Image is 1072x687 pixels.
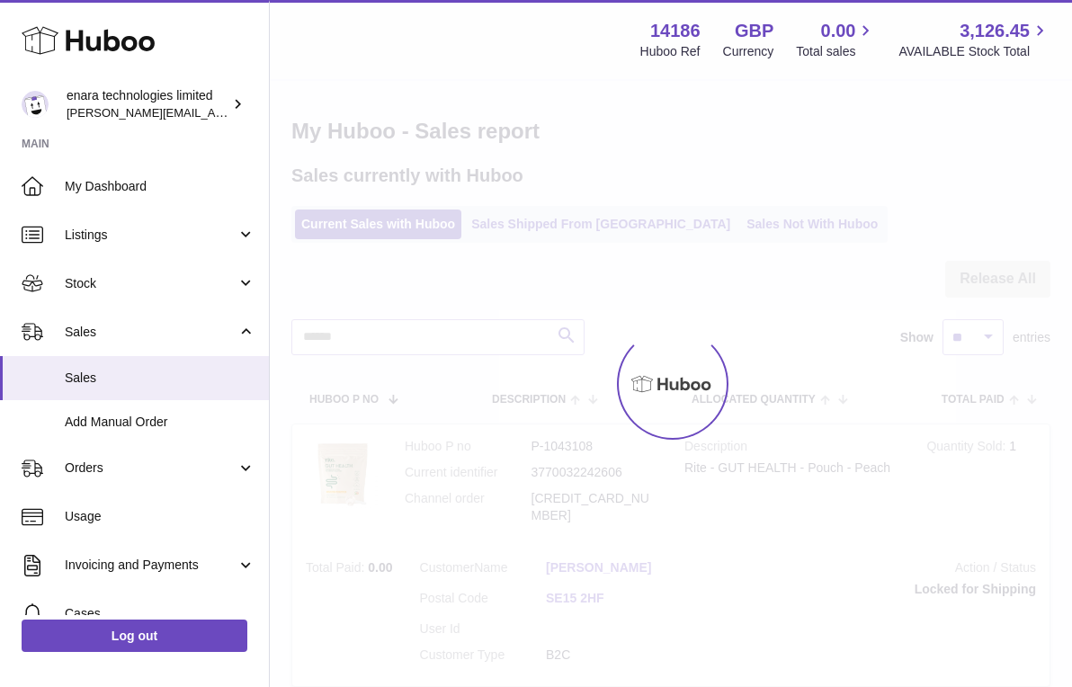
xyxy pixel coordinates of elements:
span: Add Manual Order [65,414,255,431]
a: 0.00 Total sales [796,19,876,60]
span: Usage [65,508,255,525]
span: 0.00 [821,19,856,43]
span: [PERSON_NAME][EMAIL_ADDRESS][DOMAIN_NAME] [67,105,361,120]
strong: 14186 [650,19,701,43]
span: Orders [65,459,237,477]
a: 3,126.45 AVAILABLE Stock Total [898,19,1050,60]
span: AVAILABLE Stock Total [898,43,1050,60]
span: Cases [65,605,255,622]
span: Stock [65,275,237,292]
span: Sales [65,324,237,341]
span: Total sales [796,43,876,60]
div: Huboo Ref [640,43,701,60]
span: Sales [65,370,255,387]
div: Currency [723,43,774,60]
span: Invoicing and Payments [65,557,237,574]
a: Log out [22,620,247,652]
strong: GBP [735,19,773,43]
span: 3,126.45 [960,19,1030,43]
div: enara technologies limited [67,87,228,121]
span: Listings [65,227,237,244]
img: Dee@enara.co [22,91,49,118]
span: My Dashboard [65,178,255,195]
